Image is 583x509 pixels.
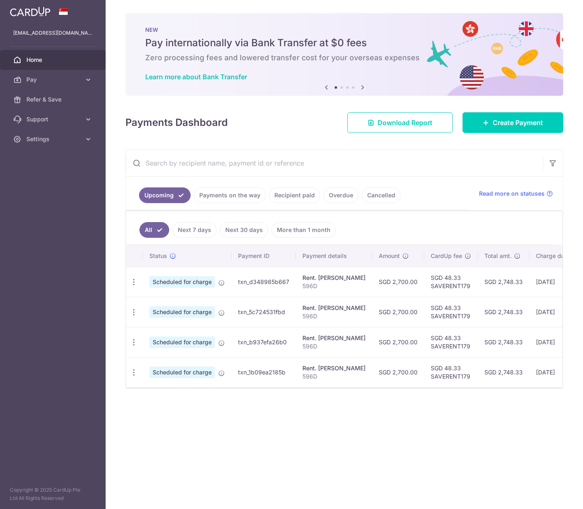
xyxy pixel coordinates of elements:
[145,73,247,81] a: Learn more about Bank Transfer
[231,357,296,387] td: txn_1b09ea2185b
[149,252,167,260] span: Status
[231,327,296,357] td: txn_b937efa26b0
[26,76,81,84] span: Pay
[536,252,570,260] span: Charge date
[296,245,372,267] th: Payment details
[26,56,81,64] span: Home
[145,26,543,33] p: NEW
[271,222,336,238] a: More than 1 month
[149,276,215,288] span: Scheduled for charge
[194,187,266,203] a: Payments on the way
[379,252,400,260] span: Amount
[149,336,215,348] span: Scheduled for charge
[372,267,424,297] td: SGD 2,700.00
[10,7,50,17] img: CardUp
[372,297,424,327] td: SGD 2,700.00
[302,372,366,381] p: 596D
[479,189,553,198] a: Read more on statuses
[220,222,268,238] a: Next 30 days
[378,118,432,128] span: Download Report
[484,252,512,260] span: Total amt.
[463,112,563,133] a: Create Payment
[323,187,359,203] a: Overdue
[302,282,366,290] p: 596D
[478,357,529,387] td: SGD 2,748.33
[431,252,462,260] span: CardUp fee
[372,327,424,357] td: SGD 2,700.00
[231,297,296,327] td: txn_5c724531fbd
[479,189,545,198] span: Read more on statuses
[372,357,424,387] td: SGD 2,700.00
[231,245,296,267] th: Payment ID
[13,29,92,37] p: [EMAIL_ADDRESS][DOMAIN_NAME]
[139,222,169,238] a: All
[362,187,401,203] a: Cancelled
[424,297,478,327] td: SGD 48.33 SAVERENT179
[493,118,543,128] span: Create Payment
[125,13,563,96] img: Bank transfer banner
[478,297,529,327] td: SGD 2,748.33
[424,267,478,297] td: SGD 48.33 SAVERENT179
[302,364,366,372] div: Rent. [PERSON_NAME]
[231,267,296,297] td: txn_d348985b667
[478,267,529,297] td: SGD 2,748.33
[302,342,366,350] p: 596D
[269,187,320,203] a: Recipient paid
[125,115,228,130] h4: Payments Dashboard
[26,115,81,123] span: Support
[149,367,215,378] span: Scheduled for charge
[424,327,478,357] td: SGD 48.33 SAVERENT179
[149,306,215,318] span: Scheduled for charge
[145,36,543,50] h5: Pay internationally via Bank Transfer at $0 fees
[139,187,191,203] a: Upcoming
[302,312,366,320] p: 596D
[424,357,478,387] td: SGD 48.33 SAVERENT179
[145,53,543,63] h6: Zero processing fees and lowered transfer cost for your overseas expenses
[478,327,529,357] td: SGD 2,748.33
[347,112,453,133] a: Download Report
[302,334,366,342] div: Rent. [PERSON_NAME]
[302,304,366,312] div: Rent. [PERSON_NAME]
[172,222,217,238] a: Next 7 days
[26,135,81,143] span: Settings
[126,150,543,176] input: Search by recipient name, payment id or reference
[26,95,81,104] span: Refer & Save
[302,274,366,282] div: Rent. [PERSON_NAME]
